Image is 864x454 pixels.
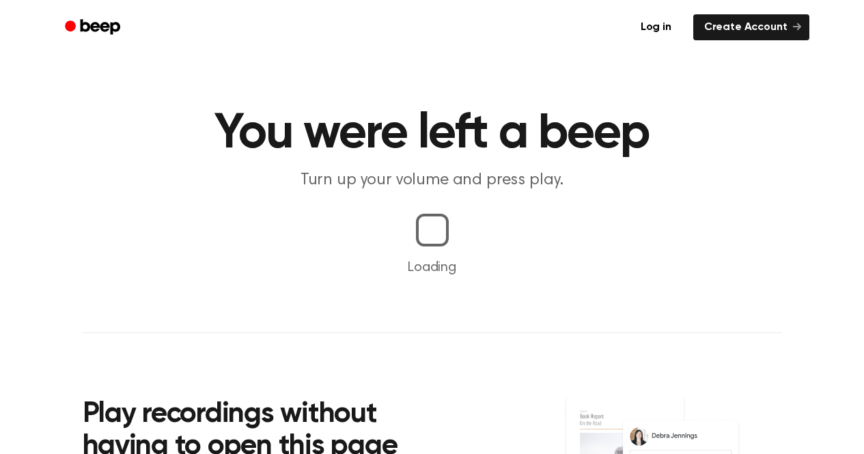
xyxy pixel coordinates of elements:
[170,169,695,192] p: Turn up your volume and press play.
[627,12,685,43] a: Log in
[16,257,848,278] p: Loading
[55,14,133,41] a: Beep
[693,14,809,40] a: Create Account
[83,109,782,158] h1: You were left a beep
